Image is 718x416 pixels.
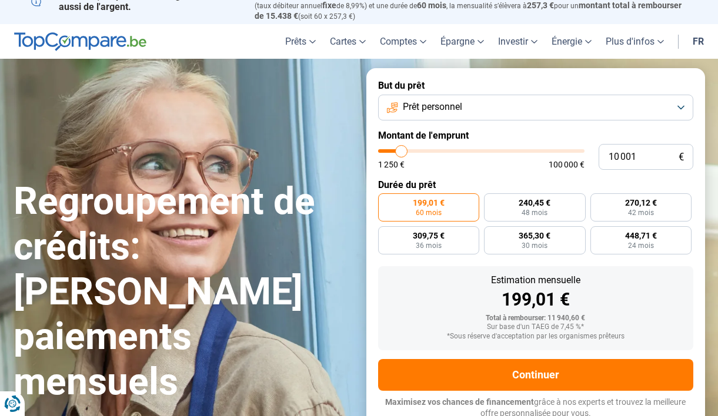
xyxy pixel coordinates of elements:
[385,397,534,407] span: Maximisez vos chances de financement
[388,333,684,341] div: *Sous réserve d'acceptation par les organismes prêteurs
[628,209,654,216] span: 42 mois
[519,232,550,240] span: 365,30 €
[625,232,657,240] span: 448,71 €
[599,24,671,59] a: Plus d'infos
[378,160,405,169] span: 1 250 €
[322,1,336,10] span: fixe
[413,232,445,240] span: 309,75 €
[378,359,693,391] button: Continuer
[403,100,462,113] span: Prêt personnel
[388,314,684,323] div: Total à rembourser: 11 940,60 €
[416,242,442,249] span: 36 mois
[14,32,146,51] img: TopCompare
[388,323,684,331] div: Sur base d'un TAEG de 7,45 %*
[522,242,547,249] span: 30 mois
[378,95,693,120] button: Prêt personnel
[433,24,491,59] a: Épargne
[255,1,682,21] span: montant total à rembourser de 15.438 €
[278,24,323,59] a: Prêts
[417,1,446,10] span: 60 mois
[416,209,442,216] span: 60 mois
[378,179,693,190] label: Durée du prêt
[378,130,693,141] label: Montant de l'emprunt
[373,24,433,59] a: Comptes
[323,24,373,59] a: Cartes
[14,179,352,405] h1: Regroupement de crédits: [PERSON_NAME] paiements mensuels
[628,242,654,249] span: 24 mois
[378,80,693,91] label: But du prêt
[625,199,657,207] span: 270,12 €
[491,24,545,59] a: Investir
[388,276,684,285] div: Estimation mensuelle
[519,199,550,207] span: 240,45 €
[522,209,547,216] span: 48 mois
[549,160,585,169] span: 100 000 €
[545,24,599,59] a: Énergie
[679,152,684,162] span: €
[527,1,554,10] span: 257,3 €
[686,24,711,59] a: fr
[388,291,684,308] div: 199,01 €
[413,199,445,207] span: 199,01 €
